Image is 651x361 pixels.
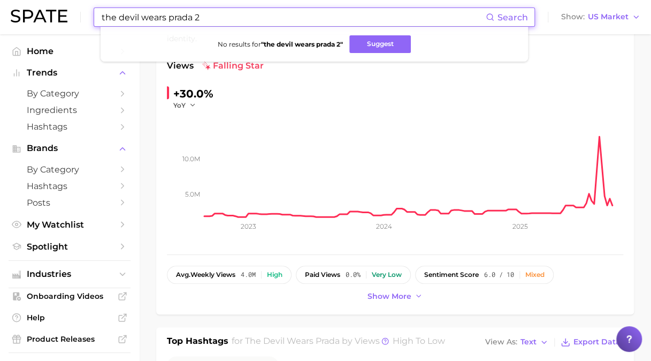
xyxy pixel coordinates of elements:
span: US Market [588,14,629,20]
a: Onboarding Videos [9,288,131,304]
span: 4.0m [241,271,256,279]
span: by Category [27,88,112,99]
button: paid views0.0%Very low [296,266,411,284]
div: +30.0% [173,85,213,102]
span: YoY [173,101,186,110]
h1: Top Hashtags [167,335,228,350]
button: Export Data [558,335,623,350]
span: Show [561,14,585,20]
span: Ingredients [27,105,112,115]
a: Posts [9,194,131,211]
tspan: 2025 [512,222,527,230]
tspan: 5.0m [185,190,200,198]
a: by Category [9,161,131,178]
tspan: 10.0m [182,154,200,162]
a: Hashtags [9,178,131,194]
span: the devil wears prada [245,336,340,346]
span: Home [27,46,112,56]
input: Search here for a brand, industry, or ingredient [101,8,486,26]
a: Spotlight [9,238,131,255]
span: Hashtags [27,181,112,191]
span: Trends [27,68,112,78]
span: Export Data [573,337,621,347]
span: Onboarding Videos [27,291,112,301]
span: paid views [305,271,340,279]
span: Help [27,313,112,322]
a: Home [9,43,131,59]
tspan: 2024 [376,222,392,230]
button: avg.weekly views4.0mHigh [167,266,292,284]
span: View As [485,339,517,345]
span: Hashtags [27,122,112,132]
span: Product Releases [27,334,112,344]
a: by Category [9,85,131,102]
span: 0.0% [346,271,361,279]
div: Mixed [525,271,545,279]
button: Show more [365,289,426,304]
h2: for by Views [232,335,445,350]
button: Industries [9,266,131,282]
a: Help [9,310,131,326]
button: ShowUS Market [558,10,643,24]
tspan: 2023 [241,222,256,230]
button: Suggest [349,35,411,53]
img: SPATE [11,10,67,22]
strong: " the devil wears prada 2 " [261,40,343,48]
div: High [267,271,282,279]
span: high to low [393,336,445,346]
button: Trends [9,65,131,81]
span: sentiment score [424,271,479,279]
span: Show more [367,292,411,301]
button: sentiment score6.0 / 10Mixed [415,266,554,284]
span: Search [497,12,528,22]
span: Views [167,59,194,72]
span: Brands [27,144,112,153]
a: Hashtags [9,118,131,135]
span: Posts [27,198,112,208]
a: Ingredients [9,102,131,118]
span: falling star [202,59,264,72]
span: Spotlight [27,242,112,252]
a: Product Releases [9,331,131,347]
div: Very low [372,271,402,279]
a: My Watchlist [9,216,131,233]
span: weekly views [176,271,235,279]
span: No results for [218,40,343,48]
button: YoY [173,101,196,110]
abbr: average [176,270,190,279]
span: Industries [27,269,112,279]
span: 6.0 / 10 [484,271,514,279]
img: falling star [202,62,211,70]
button: Brands [9,140,131,156]
button: View AsText [482,335,551,349]
span: by Category [27,164,112,175]
span: My Watchlist [27,220,112,230]
span: Text [520,339,537,345]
